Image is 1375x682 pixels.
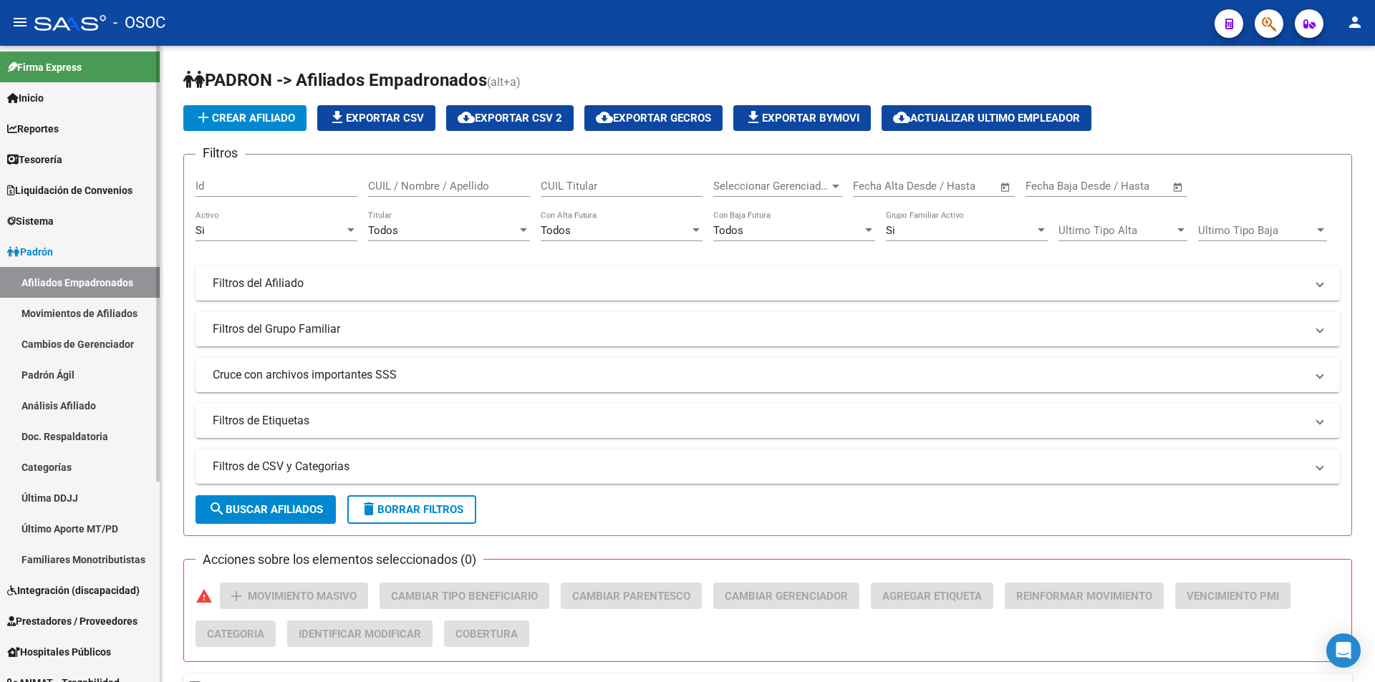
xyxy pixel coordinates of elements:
[1170,179,1187,195] button: Open calendar
[248,590,357,603] span: Movimiento Masivo
[596,109,613,126] mat-icon: cloud_download
[380,583,549,609] button: Cambiar Tipo Beneficiario
[1198,224,1314,237] span: Ultimo Tipo Baja
[317,105,435,131] button: Exportar CSV
[446,105,574,131] button: Exportar CSV 2
[7,644,111,660] span: Hospitales Públicos
[196,404,1340,438] mat-expansion-panel-header: Filtros de Etiquetas
[329,112,424,125] span: Exportar CSV
[745,112,859,125] span: Exportar Bymovi
[7,213,54,229] span: Sistema
[391,590,538,603] span: Cambiar Tipo Beneficiario
[113,7,165,39] span: - OSOC
[7,121,59,137] span: Reportes
[11,14,29,31] mat-icon: menu
[1016,590,1152,603] span: Reinformar Movimiento
[561,583,702,609] button: Cambiar Parentesco
[329,109,346,126] mat-icon: file_download
[7,182,132,198] span: Liquidación de Convenios
[360,500,377,517] mat-icon: delete
[882,105,1091,131] button: Actualizar ultimo Empleador
[713,180,829,193] span: Seleccionar Gerenciador
[458,112,562,125] span: Exportar CSV 2
[7,152,62,167] span: Tesorería
[893,109,910,126] mat-icon: cloud_download
[368,224,398,237] span: Todos
[196,224,205,237] span: Si
[455,628,518,640] span: Cobertura
[228,588,245,605] mat-icon: add
[213,276,1306,291] mat-panel-title: Filtros del Afiliado
[196,550,483,570] h3: Acciones sobre los elementos seleccionados (0)
[713,583,859,609] button: Cambiar Gerenciador
[882,590,982,603] span: Agregar Etiqueta
[196,358,1340,392] mat-expansion-panel-header: Cruce con archivos importantes SSS
[713,224,743,237] span: Todos
[572,590,690,603] span: Cambiar Parentesco
[7,59,82,75] span: Firma Express
[7,90,44,106] span: Inicio
[596,112,711,125] span: Exportar GECROS
[213,367,1306,383] mat-panel-title: Cruce con archivos importantes SSS
[196,266,1340,301] mat-expansion-panel-header: Filtros del Afiliado
[1005,583,1164,609] button: Reinformar Movimiento
[725,590,848,603] span: Cambiar Gerenciador
[213,413,1306,429] mat-panel-title: Filtros de Etiquetas
[196,620,276,647] button: Categoria
[7,613,137,629] span: Prestadores / Proveedores
[1026,180,1084,193] input: Fecha inicio
[893,112,1080,125] span: Actualizar ultimo Empleador
[853,180,911,193] input: Fecha inicio
[458,109,475,126] mat-icon: cloud_download
[213,459,1306,474] mat-panel-title: Filtros de CSV y Categorias
[196,449,1340,484] mat-expansion-panel-header: Filtros de CSV y Categorias
[196,143,245,163] h3: Filtros
[886,224,895,237] span: Si
[183,105,307,131] button: Crear Afiliado
[183,70,487,90] span: PADRON -> Afiliados Empadronados
[745,109,762,126] mat-icon: file_download
[360,503,463,516] span: Borrar Filtros
[7,244,53,260] span: Padrón
[1346,14,1364,31] mat-icon: person
[541,224,571,237] span: Todos
[444,620,529,647] button: Cobertura
[196,495,336,524] button: Buscar Afiliados
[208,503,323,516] span: Buscar Afiliados
[196,312,1340,346] mat-expansion-panel-header: Filtros del Grupo Familiar
[7,583,140,598] span: Integración (discapacidad)
[871,583,993,609] button: Agregar Etiqueta
[924,180,993,193] input: Fecha fin
[487,75,521,89] span: (alt+a)
[220,583,368,609] button: Movimiento Masivo
[299,628,421,640] span: Identificar Modificar
[1096,180,1166,193] input: Fecha fin
[213,321,1306,337] mat-panel-title: Filtros del Grupo Familiar
[1187,590,1279,603] span: Vencimiento PMI
[196,588,213,605] mat-icon: warning
[195,109,212,126] mat-icon: add
[208,500,226,517] mat-icon: search
[998,179,1014,195] button: Open calendar
[584,105,723,131] button: Exportar GECROS
[1058,224,1174,237] span: Ultimo Tipo Alta
[207,628,264,640] span: Categoria
[1326,633,1361,668] div: Open Intercom Messenger
[733,105,871,131] button: Exportar Bymovi
[347,495,476,524] button: Borrar Filtros
[1175,583,1290,609] button: Vencimiento PMI
[287,620,433,647] button: Identificar Modificar
[195,112,295,125] span: Crear Afiliado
